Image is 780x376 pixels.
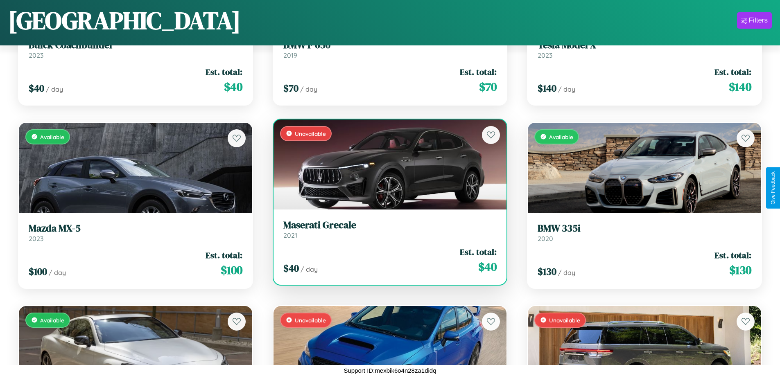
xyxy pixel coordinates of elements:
[549,317,580,324] span: Unavailable
[29,81,44,95] span: $ 40
[549,133,573,140] span: Available
[538,51,552,59] span: 2023
[714,249,751,261] span: Est. total:
[8,4,241,37] h1: [GEOGRAPHIC_DATA]
[46,85,63,93] span: / day
[737,12,772,29] button: Filters
[344,365,436,376] p: Support ID: mexbik6o4n28za1didq
[538,39,751,59] a: Tesla Model X2023
[29,223,242,243] a: Mazda MX-52023
[538,223,751,243] a: BMW 335i2020
[538,234,553,243] span: 2020
[283,39,497,59] a: BMW F 6502019
[538,265,556,278] span: $ 130
[770,171,776,205] div: Give Feedback
[301,265,318,273] span: / day
[283,39,497,51] h3: BMW F 650
[729,79,751,95] span: $ 140
[538,39,751,51] h3: Tesla Model X
[224,79,242,95] span: $ 40
[283,231,297,239] span: 2021
[749,16,768,25] div: Filters
[221,262,242,278] span: $ 100
[558,85,575,93] span: / day
[538,223,751,234] h3: BMW 335i
[206,66,242,78] span: Est. total:
[558,268,575,277] span: / day
[729,262,751,278] span: $ 130
[295,130,326,137] span: Unavailable
[283,51,297,59] span: 2019
[479,79,497,95] span: $ 70
[29,223,242,234] h3: Mazda MX-5
[538,81,556,95] span: $ 140
[40,133,64,140] span: Available
[283,219,497,231] h3: Maserati Grecale
[40,317,64,324] span: Available
[300,85,317,93] span: / day
[460,66,497,78] span: Est. total:
[283,81,298,95] span: $ 70
[283,219,497,239] a: Maserati Grecale2021
[295,317,326,324] span: Unavailable
[460,246,497,258] span: Est. total:
[29,265,47,278] span: $ 100
[29,39,242,51] h3: Buick Coachbuilder
[283,261,299,275] span: $ 40
[29,234,43,243] span: 2023
[478,259,497,275] span: $ 40
[714,66,751,78] span: Est. total:
[206,249,242,261] span: Est. total:
[29,51,43,59] span: 2023
[29,39,242,59] a: Buick Coachbuilder2023
[49,268,66,277] span: / day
